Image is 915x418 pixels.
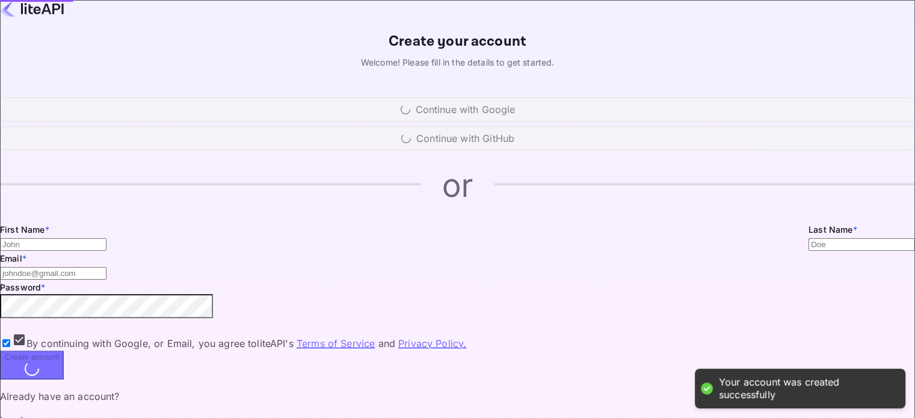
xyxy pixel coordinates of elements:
[398,337,466,349] a: Privacy Policy.
[809,238,915,251] input: Doe
[297,337,375,349] a: Terms of Service
[5,313,14,323] button: toggle password visibility
[809,224,857,235] label: Last Name
[719,376,893,401] div: Your account was created successfully
[2,339,10,347] input: By continuing with Google, or Email, you agree toliteAPI's Terms of Service and Privacy Policy.
[26,336,466,351] span: By continuing with Google, or Email, you agree to liteAPI's and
